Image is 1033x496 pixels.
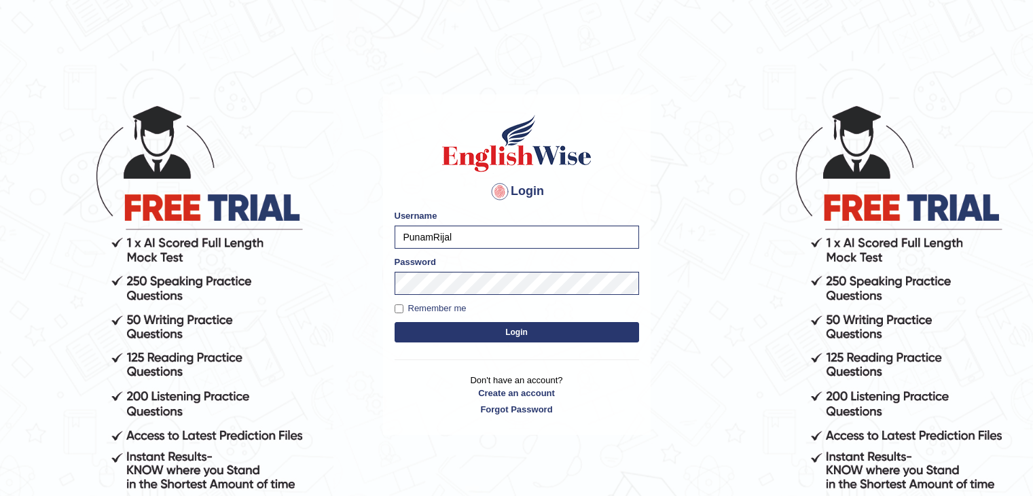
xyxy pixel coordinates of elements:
p: Don't have an account? [395,374,639,416]
a: Create an account [395,387,639,400]
label: Password [395,255,436,268]
button: Login [395,322,639,342]
a: Forgot Password [395,403,639,416]
h4: Login [395,181,639,202]
label: Remember me [395,302,467,315]
img: Logo of English Wise sign in for intelligent practice with AI [439,113,594,174]
input: Remember me [395,304,403,313]
label: Username [395,209,437,222]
